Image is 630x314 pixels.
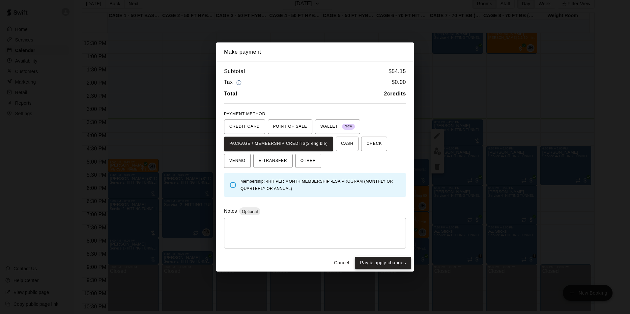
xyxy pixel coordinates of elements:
span: CREDIT CARD [229,121,260,132]
span: PACKAGE / MEMBERSHIP CREDITS (2 eligible) [229,139,328,149]
button: VENMO [224,154,251,168]
h6: $ 54.15 [388,67,406,76]
button: POINT OF SALE [268,119,312,134]
button: CHECK [361,137,387,151]
span: CASH [341,139,353,149]
button: WALLET New [315,119,360,134]
span: E-TRANSFER [259,156,287,166]
h6: $ 0.00 [392,78,406,87]
span: Membership: 4HR PER MONTH MEMBERSHIP -ESA PROGRAM (MONTHLY OR QUARTERLY OR ANNUAL) [241,179,393,191]
span: CHECK [366,139,382,149]
button: Cancel [331,257,352,269]
span: Optional [239,209,260,214]
span: New [342,122,355,131]
b: Total [224,91,237,96]
span: OTHER [301,156,316,166]
button: OTHER [295,154,321,168]
button: Pay & apply changes [355,257,411,269]
span: PAYMENT METHOD [224,112,265,116]
h6: Tax [224,78,243,87]
span: POINT OF SALE [273,121,307,132]
button: PACKAGE / MEMBERSHIP CREDITS(2 eligible) [224,137,333,151]
label: Notes [224,208,237,214]
span: WALLET [320,121,355,132]
b: 2 credits [384,91,406,96]
h2: Make payment [216,42,414,62]
h6: Subtotal [224,67,245,76]
button: CREDIT CARD [224,119,265,134]
button: CASH [336,137,358,151]
button: E-TRANSFER [253,154,293,168]
span: VENMO [229,156,245,166]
